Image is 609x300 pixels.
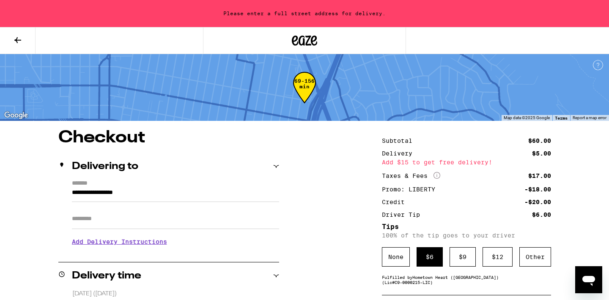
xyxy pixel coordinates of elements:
[382,150,418,156] div: Delivery
[382,172,440,180] div: Taxes & Fees
[528,138,551,144] div: $60.00
[528,173,551,179] div: $17.00
[72,232,279,251] h3: Add Delivery Instructions
[483,247,513,267] div: $ 12
[382,212,426,218] div: Driver Tip
[2,110,30,121] a: Open this area in Google Maps (opens a new window)
[72,251,279,258] p: We'll contact you at [PHONE_NUMBER] when we arrive
[382,224,551,230] h5: Tips
[382,186,441,192] div: Promo: LIBERTY
[532,212,551,218] div: $6.00
[382,232,551,239] p: 100% of the tip goes to your driver
[72,290,279,298] p: [DATE] ([DATE])
[450,247,476,267] div: $ 9
[382,199,411,205] div: Credit
[524,186,551,192] div: -$18.00
[504,115,550,120] span: Map data ©2025 Google
[575,266,602,293] iframe: Button to launch messaging window
[519,247,551,267] div: Other
[72,161,138,172] h2: Delivering to
[573,115,606,120] a: Report a map error
[293,78,316,110] div: 69-156 min
[417,247,443,267] div: $ 6
[382,138,418,144] div: Subtotal
[58,129,279,146] h1: Checkout
[532,150,551,156] div: $5.00
[382,275,551,285] div: Fulfilled by Hometown Heart ([GEOGRAPHIC_DATA]) (Lic# C9-0000215-LIC )
[524,199,551,205] div: -$20.00
[555,115,568,120] a: Terms
[72,271,141,281] h2: Delivery time
[2,110,30,121] img: Google
[382,247,410,267] div: None
[382,159,551,165] div: Add $15 to get free delivery!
